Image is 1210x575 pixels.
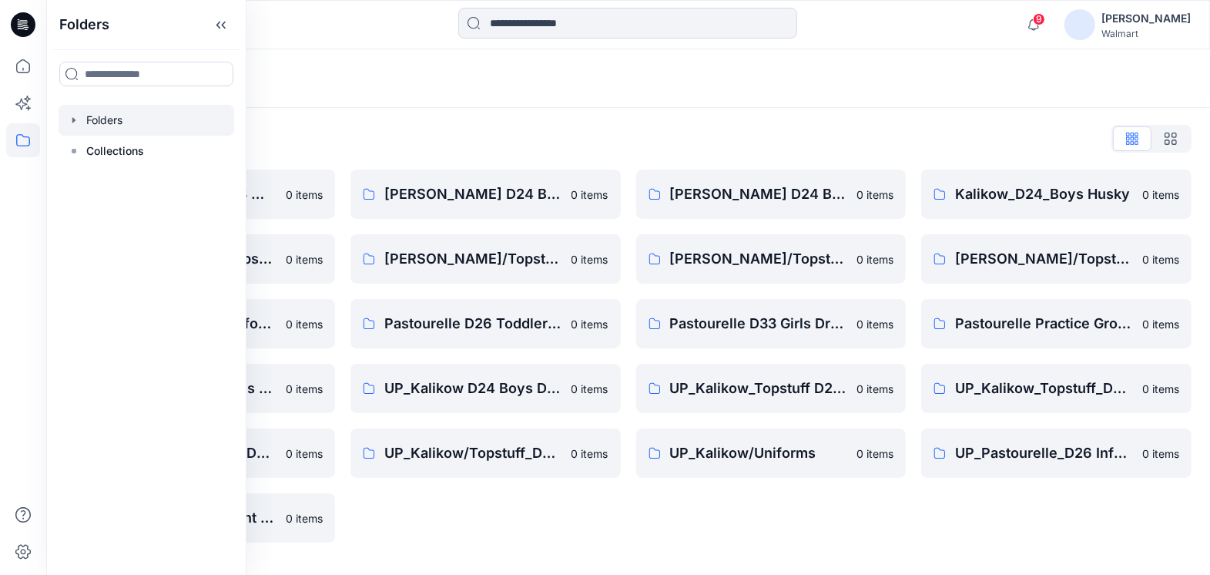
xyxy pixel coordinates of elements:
[86,142,144,160] p: Collections
[1142,446,1179,462] p: 0 items
[856,251,893,267] p: 0 items
[571,316,608,332] p: 0 items
[350,364,621,413] a: UP_Kalikow D24 Boys Dresswear Sets0 items
[921,429,1192,478] a: UP_Pastourelle_D26 Infant/Toddler Girl0 items
[856,381,893,397] p: 0 items
[955,442,1133,464] p: UP_Pastourelle_D26 Infant/Toddler Girl
[636,429,907,478] a: UP_Kalikow/Uniforms0 items
[286,187,323,203] p: 0 items
[856,187,893,203] p: 0 items
[1142,316,1179,332] p: 0 items
[921,364,1192,413] a: UP_Kalikow_Topstuff_D26 Toddler Girls_Dresses & Sets0 items
[856,446,893,462] p: 0 items
[670,442,848,464] p: UP_Kalikow/Uniforms
[1033,13,1045,25] span: 9
[636,299,907,348] a: Pastourelle D33 Girls Dresses0 items
[350,234,621,284] a: [PERSON_NAME]/Topstuff D26 Toddler Boy0 items
[350,429,621,478] a: UP_Kalikow/Topstuff_D33_Girls Dresses0 items
[1064,9,1095,40] img: avatar
[856,316,893,332] p: 0 items
[571,381,608,397] p: 0 items
[1142,251,1179,267] p: 0 items
[350,170,621,219] a: [PERSON_NAME] D24 Boys Dresswear Sets0 items
[670,313,848,335] p: Pastourelle D33 Girls Dresses
[1101,28,1191,39] div: Walmart
[955,183,1133,205] p: Kalikow_D24_Boys Husky
[955,378,1133,399] p: UP_Kalikow_Topstuff_D26 Toddler Girls_Dresses & Sets
[286,251,323,267] p: 0 items
[384,183,562,205] p: [PERSON_NAME] D24 Boys Dresswear Sets
[571,187,608,203] p: 0 items
[286,381,323,397] p: 0 items
[955,313,1133,335] p: Pastourelle Practice Group
[286,510,323,526] p: 0 items
[384,442,562,464] p: UP_Kalikow/Topstuff_D33_Girls Dresses
[384,378,562,399] p: UP_Kalikow D24 Boys Dresswear Sets
[636,364,907,413] a: UP_Kalikow_Topstuff D26 Toddler Boy0 items
[921,234,1192,284] a: [PERSON_NAME]/Topstuff_D33_Girls Dresses0 items
[571,446,608,462] p: 0 items
[384,248,562,270] p: [PERSON_NAME]/Topstuff D26 Toddler Boy
[286,446,323,462] p: 0 items
[670,183,848,205] p: [PERSON_NAME] D24 Boys Seasonal
[1142,381,1179,397] p: 0 items
[670,248,848,270] p: [PERSON_NAME]/Topstuff_D26_Newboarn/Infant
[350,299,621,348] a: Pastourelle D26 Toddler Girls Dresses0 items
[670,378,848,399] p: UP_Kalikow_Topstuff D26 Toddler Boy
[571,251,608,267] p: 0 items
[636,170,907,219] a: [PERSON_NAME] D24 Boys Seasonal0 items
[384,313,562,335] p: Pastourelle D26 Toddler Girls Dresses
[921,299,1192,348] a: Pastourelle Practice Group0 items
[921,170,1192,219] a: Kalikow_D24_Boys Husky0 items
[636,234,907,284] a: [PERSON_NAME]/Topstuff_D26_Newboarn/Infant0 items
[955,248,1133,270] p: [PERSON_NAME]/Topstuff_D33_Girls Dresses
[286,316,323,332] p: 0 items
[1142,187,1179,203] p: 0 items
[1101,9,1191,28] div: [PERSON_NAME]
